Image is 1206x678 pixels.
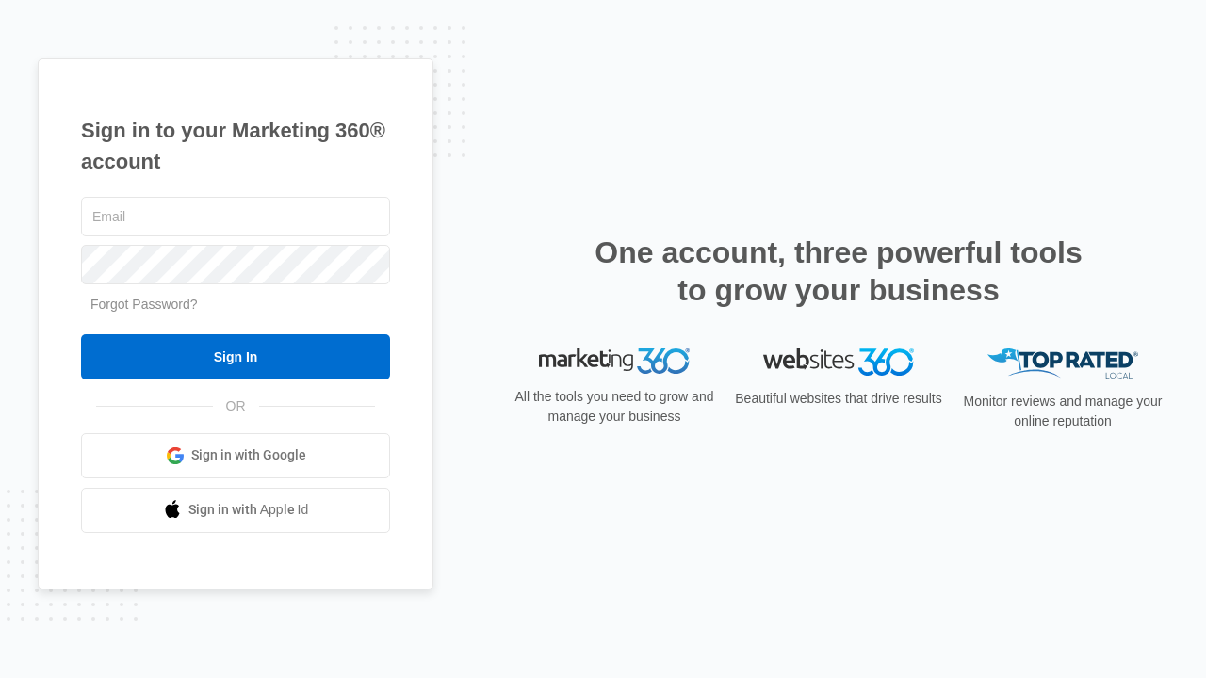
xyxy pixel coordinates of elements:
[539,348,690,375] img: Marketing 360
[191,445,306,465] span: Sign in with Google
[763,348,914,376] img: Websites 360
[589,234,1088,309] h2: One account, three powerful tools to grow your business
[509,387,720,427] p: All the tools you need to grow and manage your business
[81,197,390,236] input: Email
[81,488,390,533] a: Sign in with Apple Id
[957,392,1168,431] p: Monitor reviews and manage your online reputation
[733,389,944,409] p: Beautiful websites that drive results
[81,433,390,478] a: Sign in with Google
[81,334,390,379] input: Sign In
[90,297,198,312] a: Forgot Password?
[213,396,259,416] span: OR
[188,500,309,520] span: Sign in with Apple Id
[81,115,390,177] h1: Sign in to your Marketing 360® account
[987,348,1138,379] img: Top Rated Local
